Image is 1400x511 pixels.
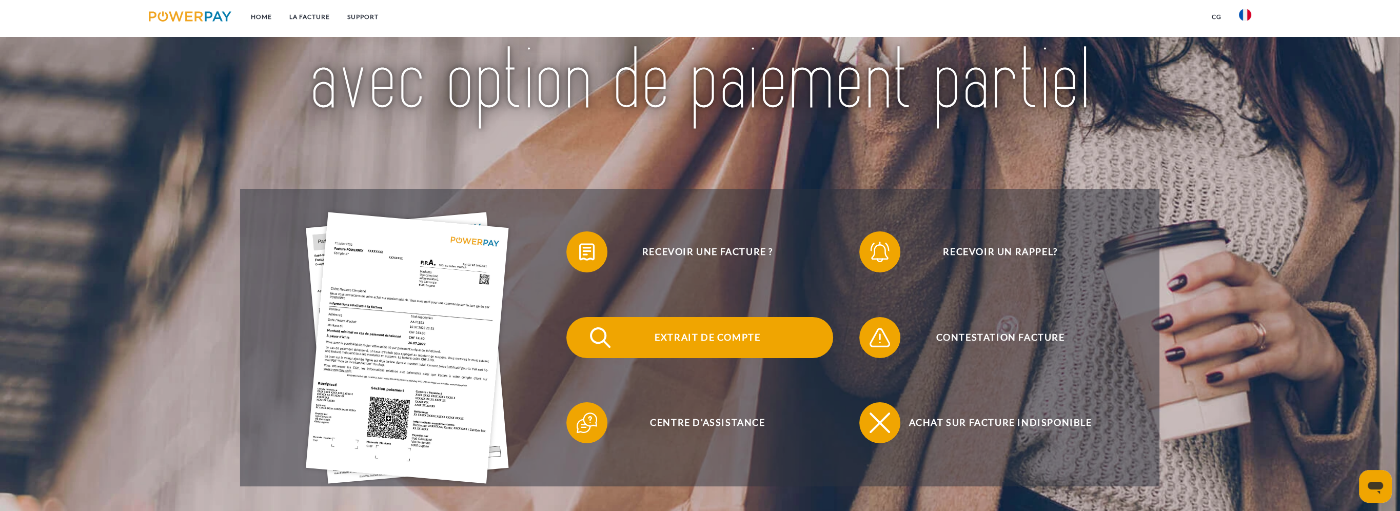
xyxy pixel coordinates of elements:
button: Contestation Facture [859,317,1126,358]
span: Contestation Facture [875,317,1126,358]
img: qb_close.svg [867,410,893,436]
img: qb_help.svg [574,410,600,436]
a: Home [242,8,281,26]
a: Support [339,8,387,26]
img: qb_warning.svg [867,325,893,350]
span: Extrait de compte [582,317,833,358]
img: logo-powerpay.svg [149,11,231,22]
span: Centre d'assistance [582,402,833,443]
img: single_invoice_powerpay_fr.jpg [306,212,509,483]
span: Recevoir un rappel? [875,231,1126,272]
img: fr [1239,9,1251,21]
img: qb_search.svg [587,325,613,350]
span: Achat sur facture indisponible [875,402,1126,443]
img: qb_bell.svg [867,239,893,265]
button: Recevoir un rappel? [859,231,1126,272]
a: LA FACTURE [281,8,339,26]
button: Achat sur facture indisponible [859,402,1126,443]
a: CG [1203,8,1230,26]
iframe: Bouton de lancement de la fenêtre de messagerie [1359,470,1392,503]
span: Recevoir une facture ? [582,231,833,272]
button: Centre d'assistance [566,402,833,443]
button: Extrait de compte [566,317,833,358]
img: qb_bill.svg [574,239,600,265]
button: Recevoir une facture ? [566,231,833,272]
